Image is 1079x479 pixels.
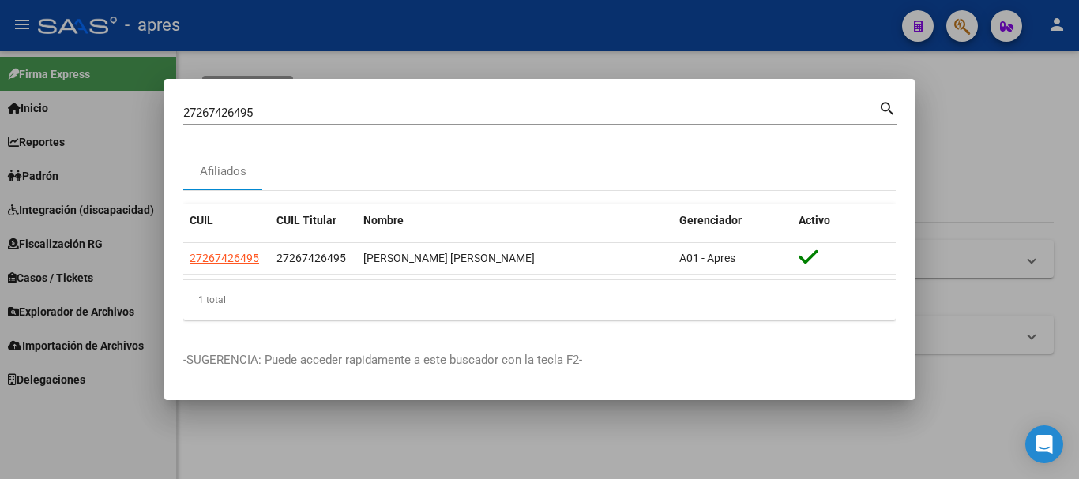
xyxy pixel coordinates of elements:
span: CUIL [190,214,213,226]
div: Open Intercom Messenger [1025,425,1063,463]
div: [PERSON_NAME] [PERSON_NAME] [363,249,667,268]
span: A01 - Apres [679,252,735,264]
span: Activo [799,214,830,226]
span: Gerenciador [679,214,742,226]
mat-icon: search [878,98,897,117]
div: Afiliados [200,163,246,181]
datatable-header-cell: Gerenciador [673,204,792,238]
span: 27267426495 [190,252,259,264]
p: -SUGERENCIA: Puede acceder rapidamente a este buscador con la tecla F2- [183,351,896,369]
datatable-header-cell: Activo [792,204,896,238]
datatable-header-cell: CUIL Titular [270,204,357,238]
span: Nombre [363,214,404,226]
datatable-header-cell: Nombre [357,204,673,238]
span: CUIL Titular [276,214,336,226]
span: 27267426495 [276,252,346,264]
div: 1 total [183,280,896,320]
datatable-header-cell: CUIL [183,204,270,238]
